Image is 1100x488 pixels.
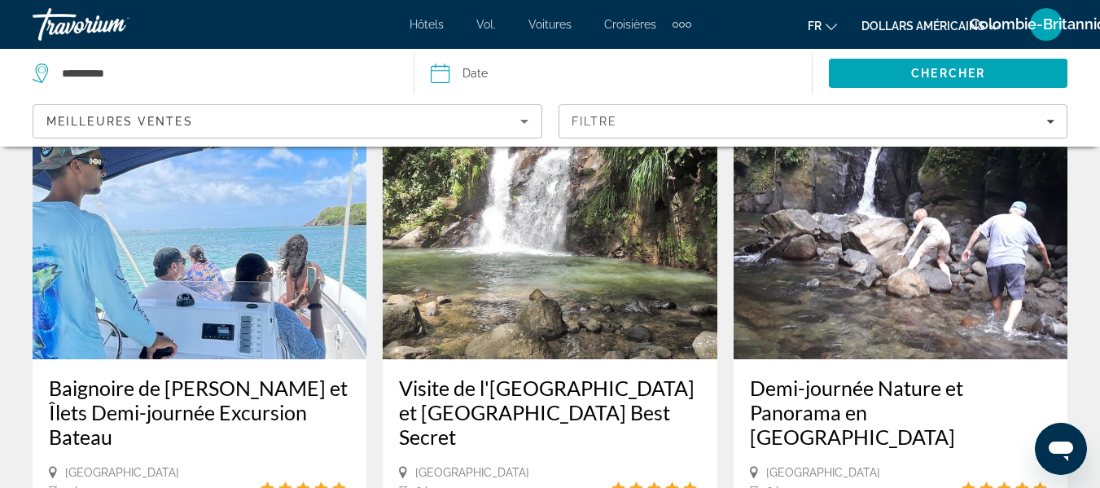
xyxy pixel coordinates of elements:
a: Voitures [528,18,572,31]
a: Travorium [33,3,195,46]
mat-select: Sort by [46,112,528,131]
a: Hôtels [410,18,444,31]
iframe: Bouton de lancement de la fenêtre de messagerie [1035,423,1087,475]
a: Baignoire de [PERSON_NAME] et Îlets Demi-journée Excursion Bateau [49,376,350,449]
font: fr [808,20,822,33]
a: Demi-journée Nature et Panorama en [GEOGRAPHIC_DATA] [750,376,1051,449]
img: Demi-journée Nature et Panorama en Martinique [734,99,1067,359]
span: Filtre [572,115,618,128]
span: Chercher [911,67,985,80]
img: Baignoire de Joséphine et Îlets Demi-journée Excursion Bateau [33,99,366,359]
input: Search destination [60,61,397,86]
a: Vol. [476,18,496,31]
span: [GEOGRAPHIC_DATA] [766,466,880,479]
a: Croisières [604,18,656,31]
button: Éléments de navigation supplémentaires [673,11,691,37]
button: Changer de devise [861,14,1001,37]
span: [GEOGRAPHIC_DATA] [415,466,529,479]
button: DateDate [431,49,812,98]
button: Menu utilisateur [1025,7,1067,42]
font: dollars américains [861,20,985,33]
span: [GEOGRAPHIC_DATA] [65,466,179,479]
button: Search [829,59,1067,88]
button: Filters [559,104,1068,138]
button: Changer de langue [808,14,837,37]
img: Visite de l'île du Nord et Martinique Best Secret [383,99,717,359]
a: Visite de l'[GEOGRAPHIC_DATA] et [GEOGRAPHIC_DATA] Best Secret [399,376,700,449]
span: Meilleures ventes [46,115,193,128]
